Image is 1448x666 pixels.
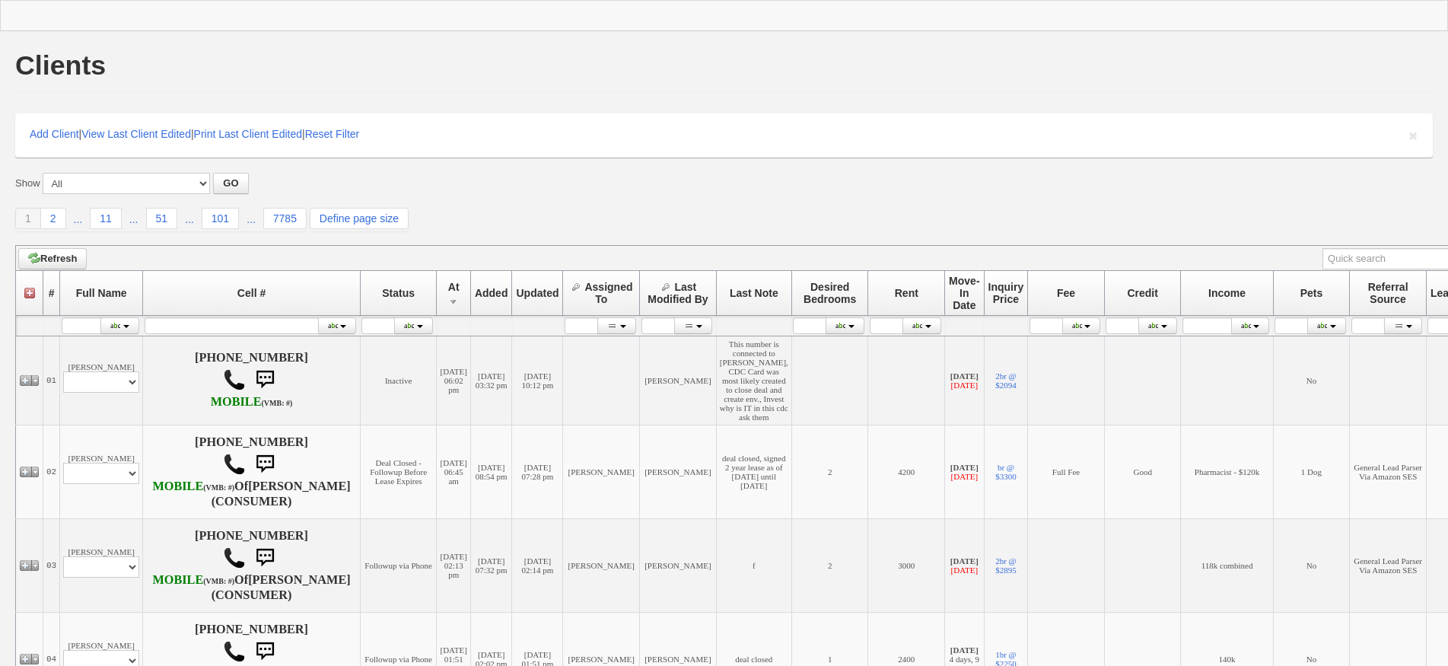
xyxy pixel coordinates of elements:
a: Refresh [18,248,87,269]
font: [DATE] [951,381,978,390]
a: 7785 [263,208,307,229]
span: Last Note [730,287,778,299]
span: Credit [1127,287,1157,299]
a: ... [122,209,146,229]
td: General Lead Parser Via Amazon SES [1350,519,1427,613]
td: [DATE] 07:32 pm [470,519,512,613]
img: call.png [223,640,246,663]
span: Updated [516,287,559,299]
td: Good [1104,425,1181,519]
td: 01 [43,336,60,425]
td: [DATE] 03:32 pm [470,336,512,425]
a: 11 [90,208,122,229]
h4: [PHONE_NUMBER] Of (CONSUMER) [146,529,357,602]
td: [PERSON_NAME] [563,425,640,519]
span: Cell # [237,287,266,299]
span: Fee [1057,287,1075,299]
td: Pharmacist - $120k [1181,425,1273,519]
td: f [716,519,791,613]
a: br @ $3300 [995,463,1017,481]
td: 3000 [868,519,945,613]
td: [DATE] 06:02 pm [437,336,470,425]
td: Inactive [360,336,437,425]
td: No [1273,519,1350,613]
font: (VMB: #) [203,577,234,585]
img: call.png [223,547,246,569]
b: [PERSON_NAME] [248,573,351,587]
h1: Clients [15,52,106,79]
td: 4200 [868,425,945,519]
a: 51 [146,208,178,229]
td: deal closed, signed 2 year lease as of [DATE] until [DATE] [716,425,791,519]
td: General Lead Parser Via Amazon SES [1350,425,1427,519]
td: [PERSON_NAME] [640,519,717,613]
font: MOBILE [152,480,203,493]
td: [DATE] 10:12 pm [512,336,563,425]
td: [DATE] 02:14 pm [512,519,563,613]
a: View Last Client Edited [81,128,191,140]
span: Pets [1300,287,1323,299]
a: ... [177,209,202,229]
div: | | | [15,113,1433,158]
td: [DATE] 02:13 pm [437,519,470,613]
img: call.png [223,453,246,476]
span: Inquiry Price [988,281,1024,305]
span: Desired Bedrooms [804,281,856,305]
td: [PERSON_NAME] [60,425,143,519]
td: [PERSON_NAME] [640,336,717,425]
span: At [448,281,460,293]
span: Income [1208,287,1246,299]
td: This number is connected to [PERSON_NAME], CDC Card was most likely created to close deal and cre... [716,336,791,425]
font: MOBILE [152,573,203,587]
b: [DATE] [950,556,979,566]
span: Rent [895,287,918,299]
font: (VMB: #) [262,399,293,407]
a: 2br @ $2094 [995,371,1017,390]
td: Followup via Phone [360,519,437,613]
a: 1 [15,208,41,229]
td: [DATE] 06:45 am [437,425,470,519]
font: [DATE] [951,566,978,575]
b: [DATE] [950,645,979,655]
td: [DATE] 07:28 pm [512,425,563,519]
span: Assigned To [584,281,632,305]
b: T-Mobile USA, Inc. [152,573,234,587]
h4: [PHONE_NUMBER] Of (CONSUMER) [146,435,357,508]
font: [DATE] [951,472,978,481]
td: Deal Closed - Followup Before Lease Expires [360,425,437,519]
a: Define page size [310,208,409,229]
img: call.png [223,368,246,391]
a: ... [66,209,91,229]
font: MOBILE [211,395,262,409]
td: 2 [791,519,868,613]
b: [DATE] [950,463,979,472]
font: (VMB: #) [203,483,234,492]
b: AT&T Wireless [211,395,293,409]
td: [PERSON_NAME] [60,519,143,613]
td: [PERSON_NAME] [60,336,143,425]
span: Full Name [76,287,127,299]
td: 1 Dog [1273,425,1350,519]
td: 03 [43,519,60,613]
img: sms.png [250,449,280,480]
a: Print Last Client Edited [194,128,302,140]
a: Reset Filter [305,128,360,140]
span: Move-In Date [949,275,979,311]
span: Last Modified By [648,281,708,305]
span: Added [475,287,508,299]
img: sms.png [250,543,280,573]
h4: [PHONE_NUMBER] [146,351,357,410]
td: Full Fee [1028,425,1105,519]
a: 2br @ $2895 [995,556,1017,575]
b: T-Mobile USA, Inc. [152,480,234,493]
th: # [43,271,60,316]
td: 02 [43,425,60,519]
td: [PERSON_NAME] [640,425,717,519]
span: Status [382,287,415,299]
img: sms.png [250,365,280,395]
a: 2 [41,208,66,229]
td: [PERSON_NAME] [563,519,640,613]
a: 101 [202,208,239,229]
td: 2 [791,425,868,519]
td: 118k combined [1181,519,1273,613]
